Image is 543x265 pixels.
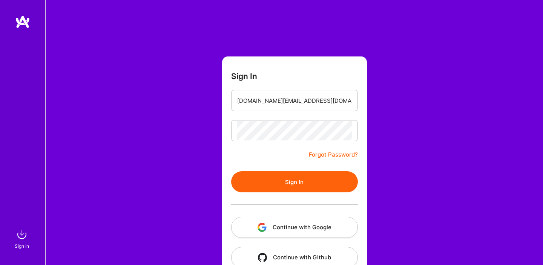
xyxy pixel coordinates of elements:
button: Continue with Google [231,217,358,238]
input: Email... [237,91,352,110]
div: Sign In [15,242,29,250]
img: sign in [14,227,29,242]
a: sign inSign In [16,227,29,250]
h3: Sign In [231,72,257,81]
a: Forgot Password? [309,150,358,159]
button: Sign In [231,171,358,192]
img: icon [258,253,267,262]
img: logo [15,15,30,29]
img: icon [258,223,267,232]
